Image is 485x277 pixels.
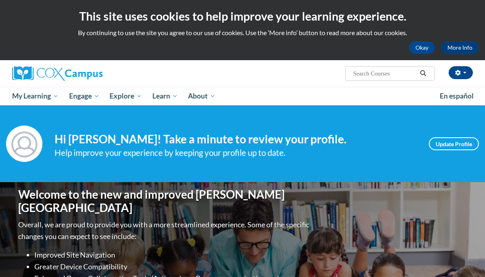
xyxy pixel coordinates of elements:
[34,249,311,261] li: Improved Site Navigation
[183,87,221,105] a: About
[152,91,178,101] span: Learn
[352,69,417,78] input: Search Courses
[12,66,103,81] img: Cox Campus
[18,219,311,242] p: Overall, we are proud to provide you with a more streamlined experience. Some of the specific cha...
[64,87,105,105] a: Engage
[55,146,417,159] div: Help improve your experience by keeping your profile up to date.
[453,245,479,271] iframe: Button to launch messaging window
[7,87,64,105] a: My Learning
[18,188,311,215] h1: Welcome to the new and improved [PERSON_NAME][GEOGRAPHIC_DATA]
[441,41,479,54] a: More Info
[6,28,479,37] p: By continuing to use the site you agree to our use of cookies. Use the ‘More info’ button to read...
[440,92,474,100] span: En español
[34,261,311,273] li: Greater Device Compatibility
[69,91,99,101] span: Engage
[147,87,183,105] a: Learn
[409,41,435,54] button: Okay
[6,126,42,162] img: Profile Image
[6,87,479,105] div: Main menu
[6,8,479,24] h2: This site uses cookies to help improve your learning experience.
[104,87,147,105] a: Explore
[188,91,215,101] span: About
[417,69,429,78] button: Search
[12,91,59,101] span: My Learning
[449,66,473,79] button: Account Settings
[110,91,142,101] span: Explore
[55,132,417,146] h4: Hi [PERSON_NAME]! Take a minute to review your profile.
[429,137,479,150] a: Update Profile
[434,88,479,105] a: En español
[12,66,158,81] a: Cox Campus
